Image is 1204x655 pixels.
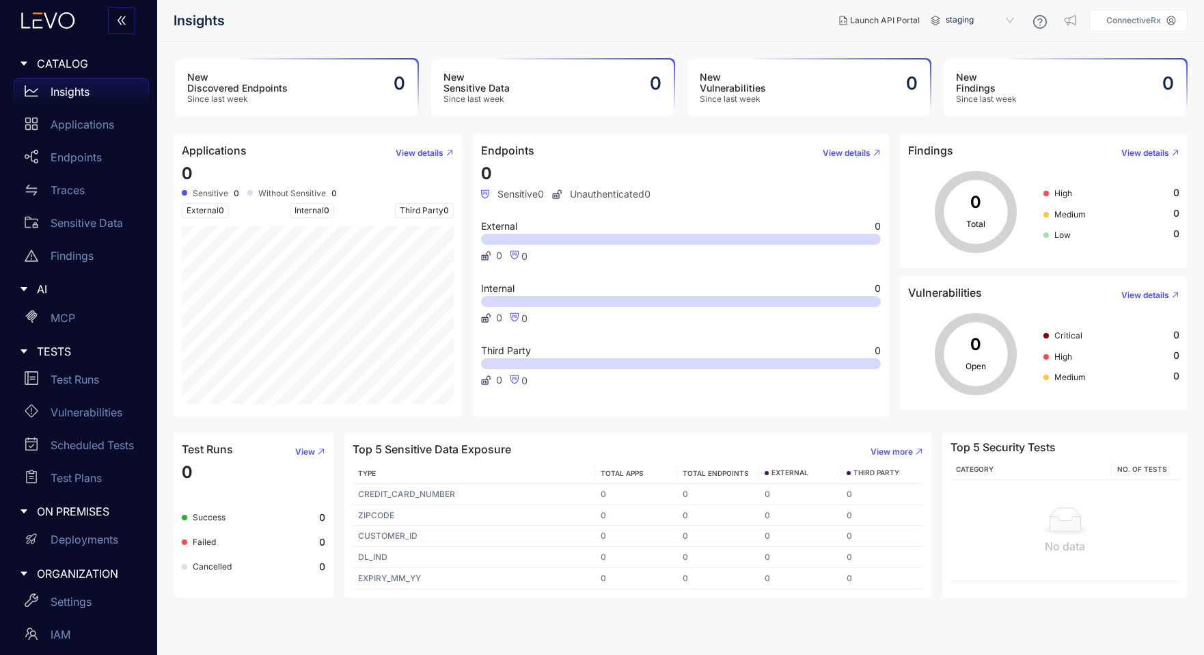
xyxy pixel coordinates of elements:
div: ORGANIZATION [8,559,149,588]
span: 0 [1173,228,1179,239]
td: 0 [677,484,759,505]
span: Since last week [443,94,510,104]
span: team [25,627,38,641]
span: EXTERNAL [771,469,808,477]
p: IAM [51,628,70,641]
h2: 0 [394,73,405,94]
span: caret-right [19,569,29,578]
td: 0 [677,547,759,568]
span: View details [1121,148,1169,158]
td: CREDIT_CARD_NUMBER [353,484,595,505]
span: 0 [875,346,881,356]
span: 0 [1173,330,1179,340]
div: ON PREMISES [8,497,149,526]
a: Findings [14,242,149,275]
div: AI [8,275,149,304]
span: Cancelled [193,561,232,572]
span: double-left [116,15,127,27]
span: 0 [521,250,528,262]
h4: Endpoints [481,144,534,157]
span: 0 [219,205,224,215]
button: View details [812,142,881,164]
h4: Vulnerabilities [908,286,982,299]
td: 0 [841,568,923,589]
span: External [182,203,229,218]
span: Third Party [395,203,454,218]
td: 0 [595,547,677,568]
h3: New Findings [956,72,1017,94]
h4: Top 5 Security Tests [950,441,1056,453]
span: High [1054,188,1072,198]
td: 0 [841,526,923,547]
p: Findings [51,250,94,262]
span: Internal [481,284,515,293]
td: 0 [841,547,923,568]
td: 0 [677,526,759,547]
td: 0 [841,484,923,505]
td: EXPIRY_MM_YY [353,568,595,589]
span: TYPE [358,469,376,477]
td: 0 [595,505,677,526]
span: 0 [1173,371,1179,382]
a: Endpoints [14,144,149,176]
span: Since last week [700,94,766,104]
span: 0 [481,163,492,183]
td: 0 [759,547,841,568]
p: Traces [51,184,85,196]
span: Without Sensitive [258,189,326,198]
span: High [1054,351,1072,362]
div: CATALOG [8,49,149,78]
p: Test Plans [51,472,102,484]
span: Critical [1054,330,1082,340]
a: Settings [14,588,149,621]
a: MCP [14,304,149,337]
b: 0 [331,189,337,198]
span: Launch API Portal [850,16,920,25]
span: Sensitive 0 [481,189,544,200]
span: 0 [496,312,502,323]
h2: 0 [650,73,661,94]
span: 0 [875,284,881,293]
td: 0 [677,505,759,526]
p: Sensitive Data [51,217,123,229]
p: MCP [51,312,75,324]
td: DL_IND [353,547,595,568]
span: ORGANIZATION [37,567,138,580]
span: 0 [443,205,449,215]
a: Deployments [14,526,149,559]
span: Internal [290,203,334,218]
td: 0 [595,568,677,589]
a: Scheduled Tests [14,431,149,464]
b: 0 [319,512,325,523]
span: caret-right [19,284,29,294]
p: Applications [51,118,114,131]
h4: Applications [182,144,247,157]
td: 0 [595,484,677,505]
span: 0 [521,375,528,386]
b: 0 [319,537,325,548]
p: Vulnerabilities [51,406,122,418]
a: IAM [14,621,149,654]
a: Applications [14,111,149,144]
span: 0 [1173,350,1179,361]
span: View more [871,447,913,457]
span: TOTAL APPS [601,469,644,477]
td: 0 [595,526,677,547]
h4: Findings [908,144,953,157]
span: View details [1121,291,1169,300]
h3: New Sensitive Data [443,72,510,94]
td: 0 [759,505,841,526]
button: View details [1110,284,1179,306]
p: Test Runs [51,373,99,386]
p: Settings [51,596,92,608]
span: ON PREMISES [37,505,138,518]
td: CUSTOMER_ID [353,526,595,547]
span: Unauthenticated 0 [552,189,651,200]
button: View [284,441,325,463]
span: 0 [1173,187,1179,198]
span: Medium [1054,372,1086,382]
td: 0 [677,568,759,589]
a: Sensitive Data [14,209,149,242]
h4: Test Runs [182,443,233,455]
span: TESTS [37,345,138,358]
